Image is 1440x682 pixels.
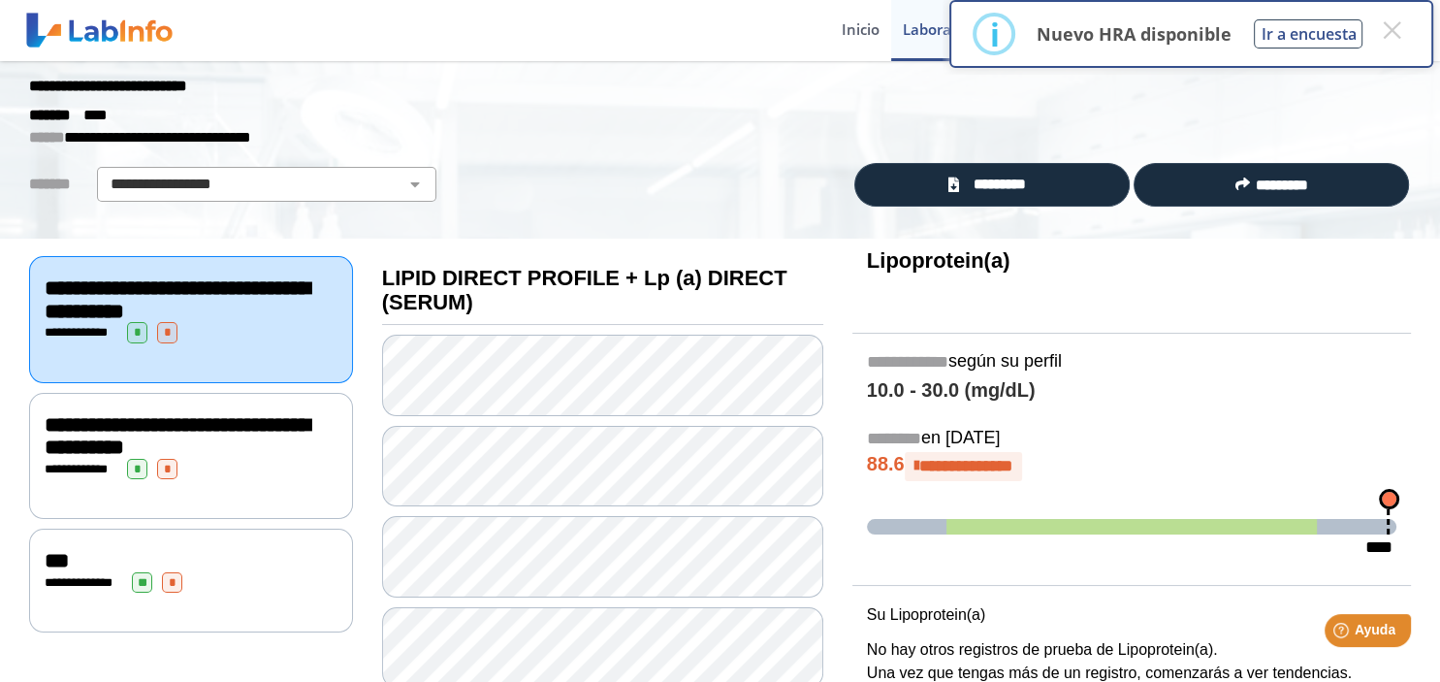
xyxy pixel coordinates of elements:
div: i [989,16,999,51]
h4: 88.6 [867,452,1396,481]
p: Nuevo HRA disponible [1036,22,1231,46]
iframe: Help widget launcher [1267,606,1419,661]
b: Lipoprotein(a) [867,248,1010,273]
button: Close this dialog [1374,13,1409,48]
b: LIPID DIRECT PROFILE + Lp (a) DIRECT (SERUM) [382,266,787,314]
p: Su Lipoprotein(a) [867,603,1396,627]
h5: según su perfil [867,351,1396,373]
button: Ir a encuesta [1254,19,1362,49]
h4: 10.0 - 30.0 (mg/dL) [867,379,1396,403]
h5: en [DATE] [867,428,1396,450]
